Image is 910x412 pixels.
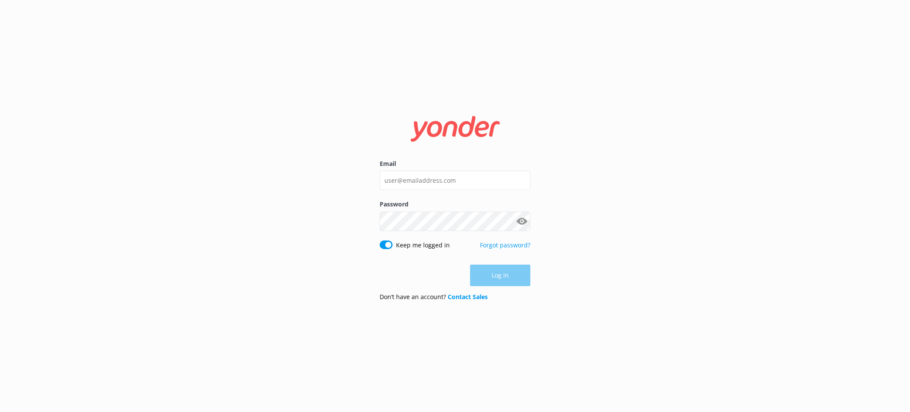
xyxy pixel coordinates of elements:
input: user@emailaddress.com [380,171,530,190]
p: Don’t have an account? [380,292,488,302]
label: Keep me logged in [396,240,450,250]
label: Email [380,159,530,169]
a: Contact Sales [448,293,488,301]
a: Forgot password? [480,241,530,249]
button: Show password [513,212,530,230]
label: Password [380,200,530,209]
